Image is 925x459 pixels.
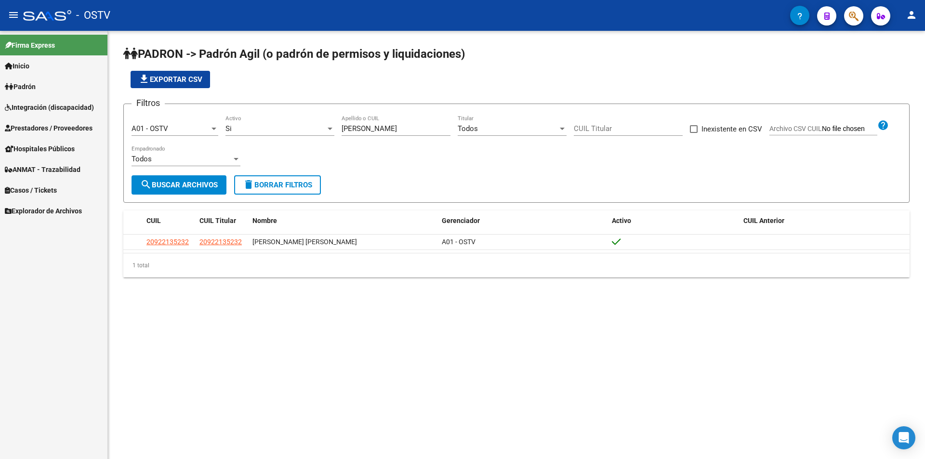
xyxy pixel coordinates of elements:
[892,426,915,449] div: Open Intercom Messenger
[458,124,478,133] span: Todos
[252,217,277,224] span: Nombre
[140,181,218,189] span: Buscar Archivos
[442,238,476,246] span: A01 - OSTV
[123,253,910,277] div: 1 total
[822,125,877,133] input: Archivo CSV CUIL
[5,164,80,175] span: ANMAT - Trazabilidad
[5,123,92,133] span: Prestadores / Proveedores
[5,81,36,92] span: Padrón
[5,206,82,216] span: Explorador de Archivos
[131,71,210,88] button: Exportar CSV
[701,123,762,135] span: Inexistente en CSV
[612,217,631,224] span: Activo
[243,179,254,190] mat-icon: delete
[146,238,189,246] span: 20922135232
[199,217,236,224] span: CUIL Titular
[225,124,232,133] span: Si
[438,210,608,231] datatable-header-cell: Gerenciador
[5,40,55,51] span: Firma Express
[5,61,29,71] span: Inicio
[143,210,196,231] datatable-header-cell: CUIL
[132,96,165,110] h3: Filtros
[138,75,202,84] span: Exportar CSV
[740,210,910,231] datatable-header-cell: CUIL Anterior
[442,217,480,224] span: Gerenciador
[877,119,889,131] mat-icon: help
[608,210,740,231] datatable-header-cell: Activo
[8,9,19,21] mat-icon: menu
[234,175,321,195] button: Borrar Filtros
[76,5,110,26] span: - OSTV
[5,144,75,154] span: Hospitales Públicos
[132,155,152,163] span: Todos
[769,125,822,132] span: Archivo CSV CUIL
[123,47,465,61] span: PADRON -> Padrón Agil (o padrón de permisos y liquidaciones)
[132,124,168,133] span: A01 - OSTV
[140,179,152,190] mat-icon: search
[5,185,57,196] span: Casos / Tickets
[252,238,357,246] span: [PERSON_NAME] [PERSON_NAME]
[243,181,312,189] span: Borrar Filtros
[249,210,438,231] datatable-header-cell: Nombre
[146,217,161,224] span: CUIL
[5,102,94,113] span: Integración (discapacidad)
[199,238,242,246] span: 20922135232
[138,73,150,85] mat-icon: file_download
[196,210,249,231] datatable-header-cell: CUIL Titular
[743,217,784,224] span: CUIL Anterior
[906,9,917,21] mat-icon: person
[132,175,226,195] button: Buscar Archivos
